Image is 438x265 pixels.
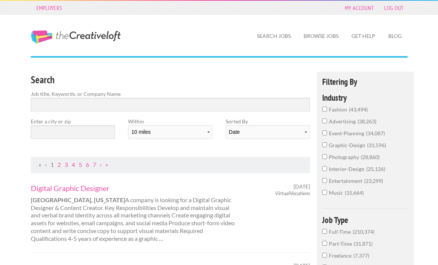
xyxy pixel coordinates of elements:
[31,30,121,44] a: The Creative Loft
[380,3,407,13] a: Log Out
[275,190,310,196] em: VirtualVocations
[345,190,364,196] span: 15,664
[366,130,385,136] span: 34,087
[322,107,327,112] input: fashion43,494
[65,161,68,168] a: Page 3
[322,77,409,86] h4: Filtering By
[361,154,380,160] span: 28,860
[354,240,373,247] span: 31,871
[329,240,354,247] span: Part-Time
[329,229,353,235] span: Full-Time
[329,118,357,125] span: advertising
[346,28,381,45] a: Get Help
[31,98,310,112] input: Search
[353,229,375,235] span: 210,374
[33,3,66,13] a: Employers
[322,241,327,246] input: Part-Time31,871
[93,161,96,168] a: Page 7
[298,28,344,45] a: Browse Jobs
[58,161,61,168] a: Page 2
[322,119,327,123] input: advertising38,263
[341,3,377,13] a: My Account
[329,154,361,160] span: photography
[382,28,408,45] a: Blog
[329,190,345,196] span: music
[353,252,369,259] span: 7,377
[322,142,327,147] input: graphic-design31,596
[31,183,237,193] a: Digital Graphic Designer
[322,178,327,183] input: entertainment23,299
[24,183,243,243] div: A company is looking for a Digital Graphic Designer & Content Creator. Key Responsibilities Devel...
[31,90,310,98] label: Job title, Keywords, or Company Name
[31,73,310,87] h3: Search
[357,118,376,125] span: 38,263
[322,93,409,102] h4: Industry
[329,142,367,148] span: graphic-design
[128,117,212,125] label: Within
[322,253,327,258] input: Freelance7,377
[329,166,366,172] span: interior-design
[322,130,327,135] input: event-planning34,087
[45,161,47,168] span: Previous Page
[349,106,368,113] span: 43,494
[322,154,327,159] input: photography28,860
[79,161,82,168] a: Page 5
[226,117,310,125] label: Sorted By
[294,183,310,190] span: [DATE]
[105,161,108,168] a: Last Page, Page 24039
[322,216,409,224] h4: Job Type
[329,130,366,136] span: event-planning
[364,178,383,184] span: 23,299
[322,190,327,195] input: music15,664
[39,161,41,168] span: First Page
[86,161,89,168] a: Page 6
[31,117,115,125] label: Enter a city or zip
[329,106,349,113] span: fashion
[366,166,385,172] span: 25,126
[31,196,125,203] strong: [GEOGRAPHIC_DATA], [US_STATE]
[367,142,386,148] span: 31,596
[50,161,54,168] a: Page 1
[226,125,310,139] select: Sort results by
[329,252,353,259] span: Freelance
[251,28,297,45] a: Search Jobs
[322,229,327,234] input: Full-Time210,374
[322,166,327,171] input: interior-design25,126
[72,161,75,168] a: Page 4
[329,178,364,184] span: entertainment
[100,161,102,168] a: Next Page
